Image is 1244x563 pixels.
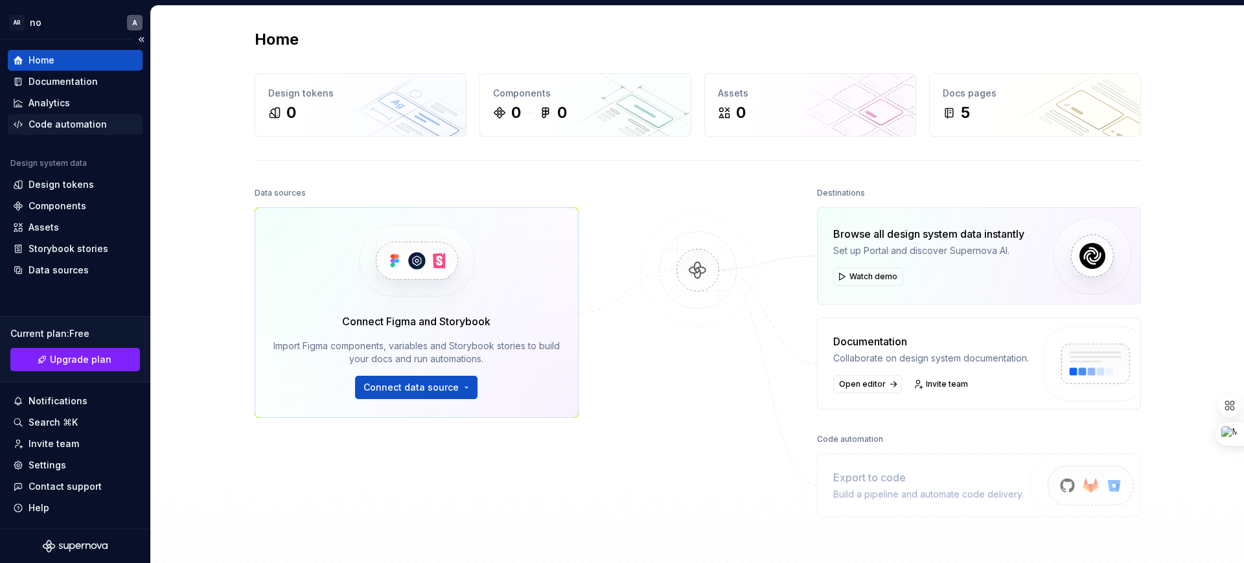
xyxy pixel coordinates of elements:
[8,476,143,497] button: Contact support
[849,271,897,282] span: Watch demo
[833,375,902,393] a: Open editor
[839,379,886,389] span: Open editor
[479,73,691,137] a: Components00
[8,498,143,518] button: Help
[833,352,1029,365] div: Collaborate on design system documentation.
[10,158,87,168] div: Design system data
[10,327,140,340] div: Current plan : Free
[557,102,567,123] div: 0
[29,242,108,255] div: Storybook stories
[355,376,478,399] button: Connect data source
[8,260,143,281] a: Data sources
[29,395,87,408] div: Notifications
[736,102,746,123] div: 0
[29,200,86,213] div: Components
[8,217,143,238] a: Assets
[833,334,1029,349] div: Documentation
[8,455,143,476] a: Settings
[8,93,143,113] a: Analytics
[833,226,1024,242] div: Browse all design system data instantly
[817,184,865,202] div: Destinations
[3,8,148,36] button: ARnoA
[943,87,1127,100] div: Docs pages
[9,15,25,30] div: AR
[926,379,968,389] span: Invite team
[273,339,560,365] div: Import Figma components, variables and Storybook stories to build your docs and run automations.
[342,314,490,329] div: Connect Figma and Storybook
[29,75,98,88] div: Documentation
[29,437,79,450] div: Invite team
[8,412,143,433] button: Search ⌘K
[255,29,299,50] h2: Home
[29,118,107,131] div: Code automation
[10,348,140,371] a: Upgrade plan
[833,488,1024,501] div: Build a pipeline and automate code delivery.
[29,416,78,429] div: Search ⌘K
[833,268,903,286] button: Watch demo
[50,353,111,366] span: Upgrade plan
[929,73,1141,137] a: Docs pages5
[29,459,66,472] div: Settings
[255,73,466,137] a: Design tokens0
[132,30,150,49] button: Collapse sidebar
[961,102,970,123] div: 5
[8,391,143,411] button: Notifications
[255,184,306,202] div: Data sources
[286,102,296,123] div: 0
[29,221,59,234] div: Assets
[8,50,143,71] a: Home
[718,87,903,100] div: Assets
[910,375,974,393] a: Invite team
[8,433,143,454] a: Invite team
[8,196,143,216] a: Components
[8,238,143,259] a: Storybook stories
[30,16,41,29] div: no
[43,540,108,553] svg: Supernova Logo
[29,501,49,514] div: Help
[132,17,137,28] div: A
[29,54,54,67] div: Home
[8,174,143,195] a: Design tokens
[511,102,521,123] div: 0
[29,178,94,191] div: Design tokens
[29,480,102,493] div: Contact support
[8,71,143,92] a: Documentation
[29,97,70,109] div: Analytics
[704,73,916,137] a: Assets0
[8,114,143,135] a: Code automation
[29,264,89,277] div: Data sources
[363,381,459,394] span: Connect data source
[493,87,678,100] div: Components
[817,430,883,448] div: Code automation
[833,244,1024,257] div: Set up Portal and discover Supernova AI.
[268,87,453,100] div: Design tokens
[833,470,1024,485] div: Export to code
